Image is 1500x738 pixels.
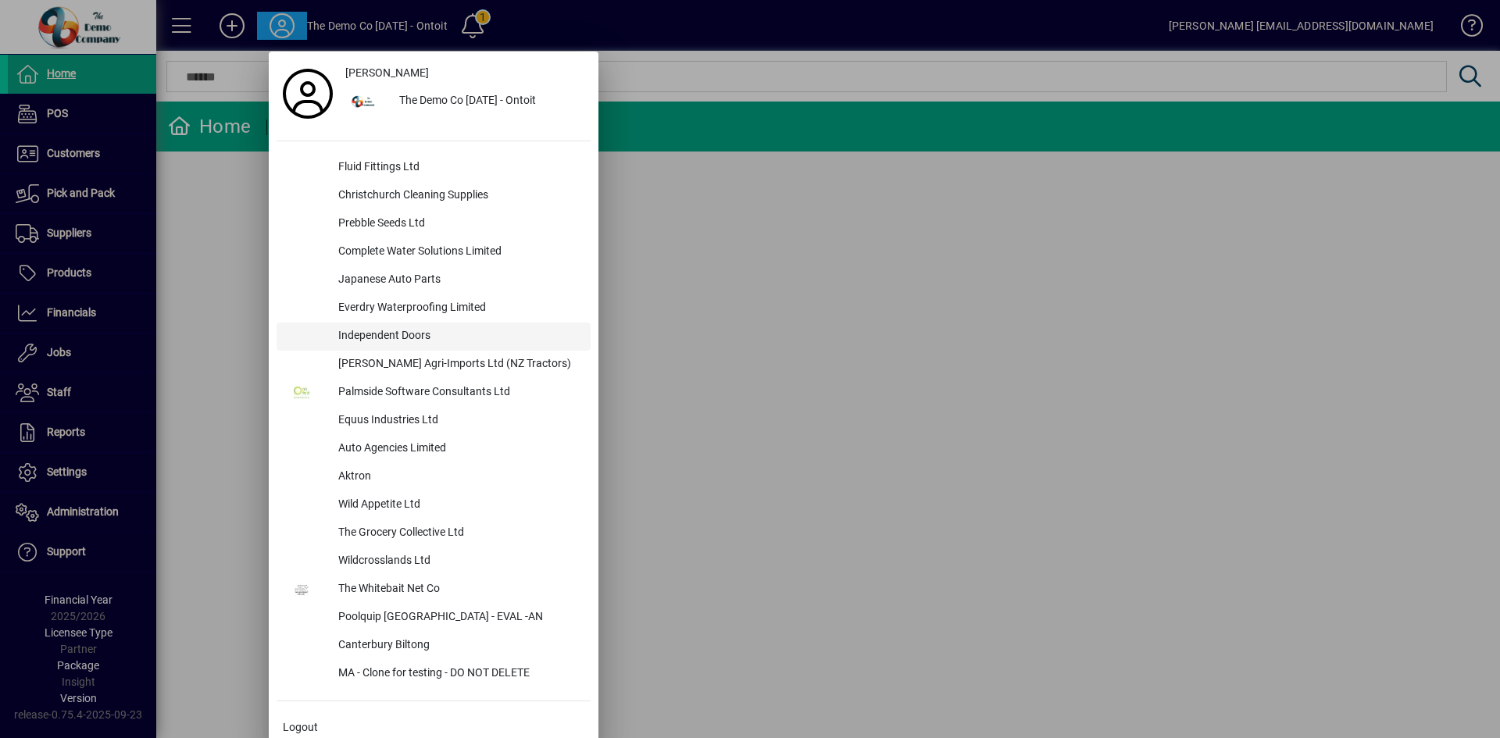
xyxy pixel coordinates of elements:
div: Wildcrosslands Ltd [326,547,591,576]
div: Everdry Waterproofing Limited [326,294,591,323]
button: Prebble Seeds Ltd [277,210,591,238]
span: [PERSON_NAME] [345,65,429,81]
div: Canterbury Biltong [326,632,591,660]
button: [PERSON_NAME] Agri-Imports Ltd (NZ Tractors) [277,351,591,379]
div: Aktron [326,463,591,491]
div: [PERSON_NAME] Agri-Imports Ltd (NZ Tractors) [326,351,591,379]
button: Aktron [277,463,591,491]
button: Poolquip [GEOGRAPHIC_DATA] - EVAL -AN [277,604,591,632]
button: Wildcrosslands Ltd [277,547,591,576]
button: Canterbury Biltong [277,632,591,660]
button: MA - Clone for testing - DO NOT DELETE [277,660,591,688]
div: Fluid Fittings Ltd [326,154,591,182]
div: Independent Doors [326,323,591,351]
div: Complete Water Solutions Limited [326,238,591,266]
div: Prebble Seeds Ltd [326,210,591,238]
button: The Grocery Collective Ltd [277,519,591,547]
button: Fluid Fittings Ltd [277,154,591,182]
button: The Demo Co [DATE] - Ontoit [339,87,591,116]
div: MA - Clone for testing - DO NOT DELETE [326,660,591,688]
div: The Whitebait Net Co [326,576,591,604]
button: Auto Agencies Limited [277,435,591,463]
a: [PERSON_NAME] [339,59,591,87]
span: Logout [283,719,318,736]
a: Profile [277,80,339,108]
div: Christchurch Cleaning Supplies [326,182,591,210]
div: Auto Agencies Limited [326,435,591,463]
div: Wild Appetite Ltd [326,491,591,519]
div: Poolquip [GEOGRAPHIC_DATA] - EVAL -AN [326,604,591,632]
div: The Grocery Collective Ltd [326,519,591,547]
div: Japanese Auto Parts [326,266,591,294]
button: Equus Industries Ltd [277,407,591,435]
button: Christchurch Cleaning Supplies [277,182,591,210]
button: Complete Water Solutions Limited [277,238,591,266]
button: The Whitebait Net Co [277,576,591,604]
button: Japanese Auto Parts [277,266,591,294]
div: Palmside Software Consultants Ltd [326,379,591,407]
button: Wild Appetite Ltd [277,491,591,519]
button: Everdry Waterproofing Limited [277,294,591,323]
button: Independent Doors [277,323,591,351]
button: Palmside Software Consultants Ltd [277,379,591,407]
div: Equus Industries Ltd [326,407,591,435]
div: The Demo Co [DATE] - Ontoit [387,87,591,116]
